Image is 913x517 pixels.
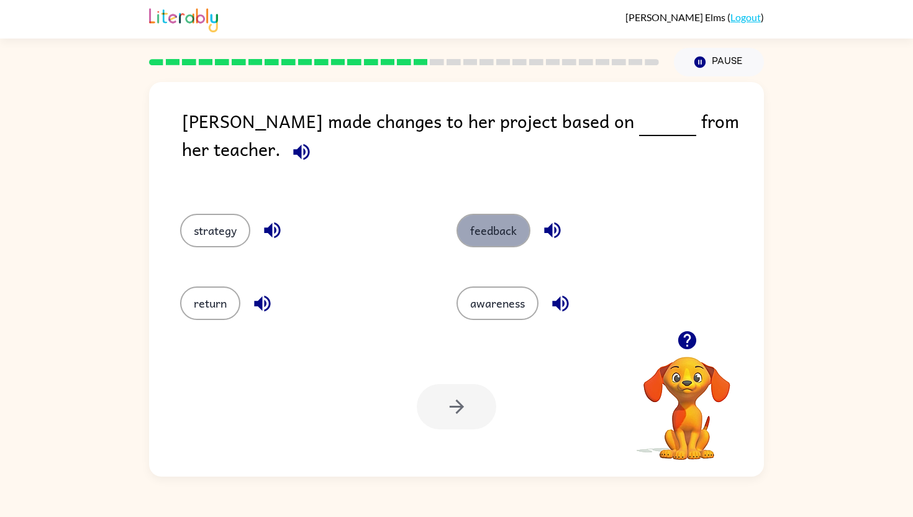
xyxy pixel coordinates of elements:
span: [PERSON_NAME] Elms [625,11,727,23]
button: Pause [674,48,764,76]
button: awareness [457,286,538,320]
button: strategy [180,214,250,247]
button: return [180,286,240,320]
img: Literably [149,5,218,32]
div: [PERSON_NAME] made changes to her project based on from her teacher. [182,107,764,189]
button: feedback [457,214,530,247]
a: Logout [730,11,761,23]
div: ( ) [625,11,764,23]
video: Your browser must support playing .mp4 files to use Literably. Please try using another browser. [625,337,749,462]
